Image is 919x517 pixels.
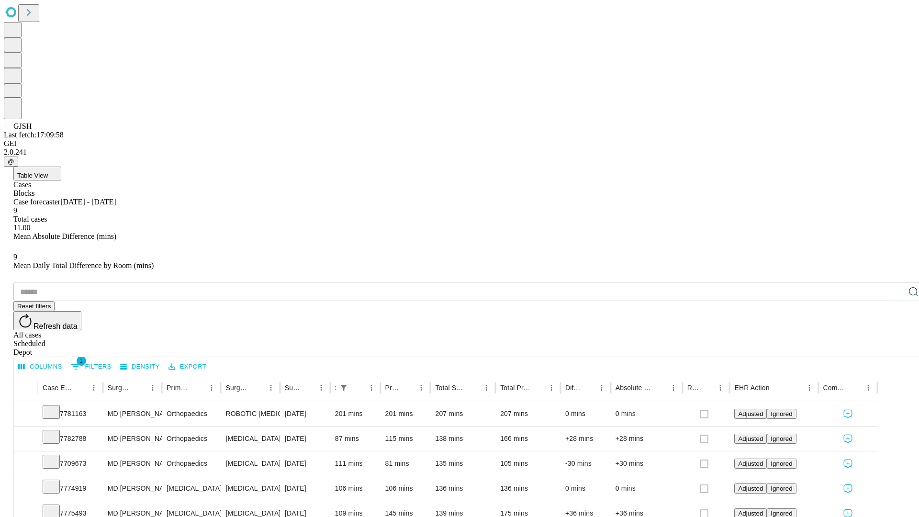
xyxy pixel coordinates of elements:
[166,360,209,374] button: Export
[823,384,847,392] div: Comments
[19,431,33,448] button: Expand
[118,360,162,374] button: Density
[767,434,796,444] button: Ignored
[4,139,915,148] div: GEI
[582,381,595,394] button: Sort
[401,381,415,394] button: Sort
[771,381,784,394] button: Sort
[435,451,491,476] div: 135 mins
[565,427,606,451] div: +28 mins
[285,384,300,392] div: Surgery Date
[43,451,98,476] div: 7709673
[108,402,157,426] div: MD [PERSON_NAME] [PERSON_NAME] Md
[225,402,275,426] div: ROBOTIC [MEDICAL_DATA] KNEE TOTAL
[4,157,18,167] button: @
[264,381,278,394] button: Menu
[616,384,652,392] div: Absolute Difference
[771,410,792,417] span: Ignored
[767,483,796,494] button: Ignored
[848,381,862,394] button: Sort
[738,510,763,517] span: Adjusted
[225,476,275,501] div: [MEDICAL_DATA]
[225,451,275,476] div: [MEDICAL_DATA] WITH [MEDICAL_DATA] REPAIR
[771,460,792,467] span: Ignored
[43,402,98,426] div: 7781163
[43,384,73,392] div: Case Epic Id
[13,253,17,261] span: 9
[337,381,350,394] button: Show filters
[335,384,336,392] div: Scheduled In Room Duration
[314,381,328,394] button: Menu
[500,427,556,451] div: 166 mins
[653,381,667,394] button: Sort
[616,402,678,426] div: 0 mins
[17,172,48,179] span: Table View
[335,476,376,501] div: 106 mins
[767,459,796,469] button: Ignored
[435,476,491,501] div: 136 mins
[13,215,47,223] span: Total cases
[565,476,606,501] div: 0 mins
[19,456,33,472] button: Expand
[700,381,714,394] button: Sort
[435,427,491,451] div: 138 mins
[767,409,796,419] button: Ignored
[667,381,680,394] button: Menu
[435,384,465,392] div: Total Scheduled Duration
[167,451,216,476] div: Orthopaedics
[335,427,376,451] div: 87 mins
[734,409,767,419] button: Adjusted
[108,427,157,451] div: MD [PERSON_NAME] [PERSON_NAME] Md
[771,510,792,517] span: Ignored
[4,148,915,157] div: 2.0.241
[13,198,60,206] span: Case forecaster
[734,483,767,494] button: Adjusted
[435,402,491,426] div: 207 mins
[17,303,51,310] span: Reset filters
[191,381,205,394] button: Sort
[500,451,556,476] div: 105 mins
[771,435,792,442] span: Ignored
[13,224,30,232] span: 11.00
[803,381,816,394] button: Menu
[531,381,545,394] button: Sort
[285,402,325,426] div: [DATE]
[13,311,81,330] button: Refresh data
[13,122,32,130] span: GJSH
[466,381,480,394] button: Sort
[480,381,493,394] button: Menu
[19,481,33,497] button: Expand
[77,356,86,366] span: 1
[74,381,87,394] button: Sort
[43,427,98,451] div: 7782788
[385,402,426,426] div: 201 mins
[108,451,157,476] div: MD [PERSON_NAME] [PERSON_NAME] Md
[734,434,767,444] button: Adjusted
[500,384,530,392] div: Total Predicted Duration
[87,381,101,394] button: Menu
[714,381,727,394] button: Menu
[13,261,154,270] span: Mean Daily Total Difference by Room (mins)
[738,435,763,442] span: Adjusted
[500,402,556,426] div: 207 mins
[251,381,264,394] button: Sort
[351,381,365,394] button: Sort
[565,451,606,476] div: -30 mins
[565,402,606,426] div: 0 mins
[108,384,132,392] div: Surgeon Name
[4,131,64,139] span: Last fetch: 17:09:58
[616,427,678,451] div: +28 mins
[60,198,116,206] span: [DATE] - [DATE]
[862,381,875,394] button: Menu
[34,322,78,330] span: Refresh data
[301,381,314,394] button: Sort
[335,402,376,426] div: 201 mins
[385,427,426,451] div: 115 mins
[285,427,325,451] div: [DATE]
[595,381,608,394] button: Menu
[385,476,426,501] div: 106 mins
[133,381,146,394] button: Sort
[415,381,428,394] button: Menu
[500,476,556,501] div: 136 mins
[146,381,159,394] button: Menu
